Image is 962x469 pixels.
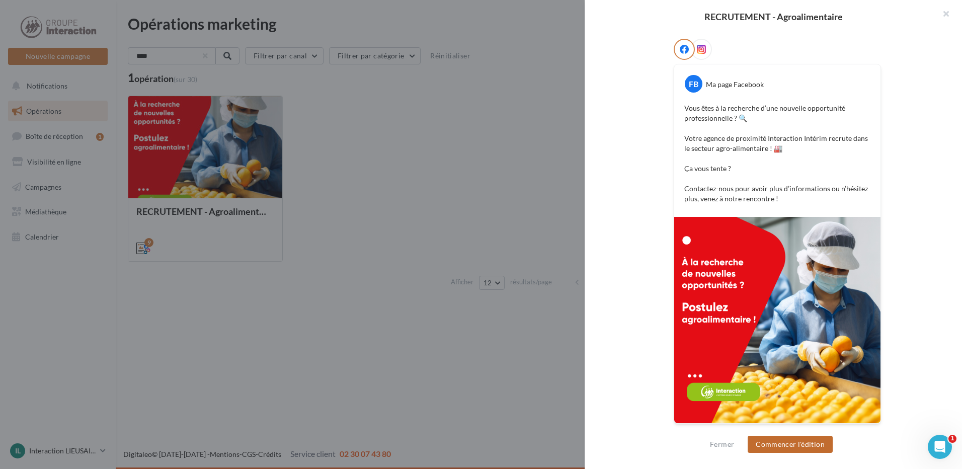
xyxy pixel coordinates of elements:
div: RECRUTEMENT - Agroalimentaire [601,12,946,21]
div: FB [685,75,702,93]
span: 1 [948,435,956,443]
p: Vous êtes à la recherche d’une nouvelle opportunité professionnelle ? 🔍 Votre agence de proximité... [684,103,870,204]
button: Fermer [706,438,738,450]
div: Ma page Facebook [706,80,764,90]
div: La prévisualisation est non-contractuelle [674,424,881,437]
iframe: Intercom live chat [928,435,952,459]
button: Commencer l'édition [748,436,833,453]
